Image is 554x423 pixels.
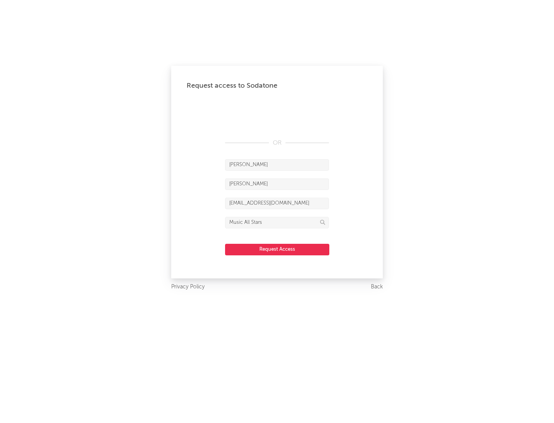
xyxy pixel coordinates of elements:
a: Back [371,282,383,292]
a: Privacy Policy [171,282,205,292]
div: OR [225,138,329,148]
input: First Name [225,159,329,171]
button: Request Access [225,244,329,255]
input: Last Name [225,178,329,190]
input: Division [225,217,329,228]
div: Request access to Sodatone [187,81,367,90]
input: Email [225,198,329,209]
